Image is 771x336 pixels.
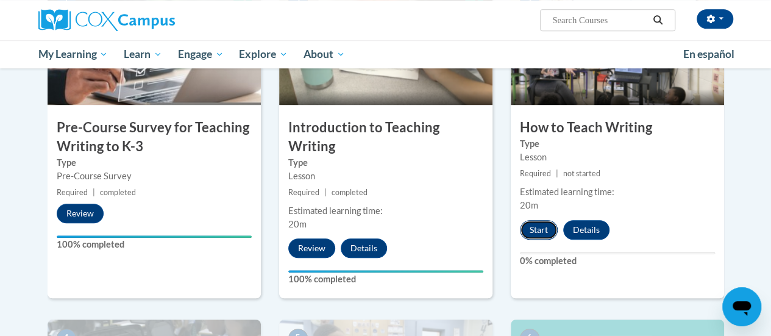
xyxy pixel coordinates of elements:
[304,47,345,62] span: About
[520,185,715,199] div: Estimated learning time:
[288,170,483,183] div: Lesson
[288,204,483,218] div: Estimated learning time:
[511,118,724,137] h3: How to Teach Writing
[29,40,742,68] div: Main menu
[38,9,258,31] a: Cox Campus
[296,40,353,68] a: About
[124,47,162,62] span: Learn
[288,270,483,273] div: Your progress
[30,40,116,68] a: My Learning
[697,9,733,29] button: Account Settings
[279,118,492,156] h3: Introduction to Teaching Writing
[563,220,609,240] button: Details
[57,188,88,197] span: Required
[520,200,538,210] span: 20m
[683,48,734,60] span: En español
[556,169,558,178] span: |
[57,235,252,238] div: Your progress
[332,188,368,197] span: completed
[288,188,319,197] span: Required
[648,13,667,27] button: Search
[520,220,558,240] button: Start
[178,47,224,62] span: Engage
[551,13,648,27] input: Search Courses
[231,40,296,68] a: Explore
[341,238,387,258] button: Details
[57,170,252,183] div: Pre-Course Survey
[288,238,335,258] button: Review
[520,151,715,164] div: Lesson
[57,238,252,251] label: 100% completed
[288,219,307,229] span: 20m
[563,169,600,178] span: not started
[116,40,170,68] a: Learn
[520,169,551,178] span: Required
[675,41,742,67] a: En español
[170,40,232,68] a: Engage
[38,47,108,62] span: My Learning
[722,287,761,326] iframe: Button to launch messaging window
[324,188,327,197] span: |
[57,156,252,170] label: Type
[57,204,104,223] button: Review
[93,188,95,197] span: |
[38,9,175,31] img: Cox Campus
[239,47,288,62] span: Explore
[288,156,483,170] label: Type
[100,188,136,197] span: completed
[520,137,715,151] label: Type
[288,273,483,286] label: 100% completed
[48,118,261,156] h3: Pre-Course Survey for Teaching Writing to K-3
[520,254,715,268] label: 0% completed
